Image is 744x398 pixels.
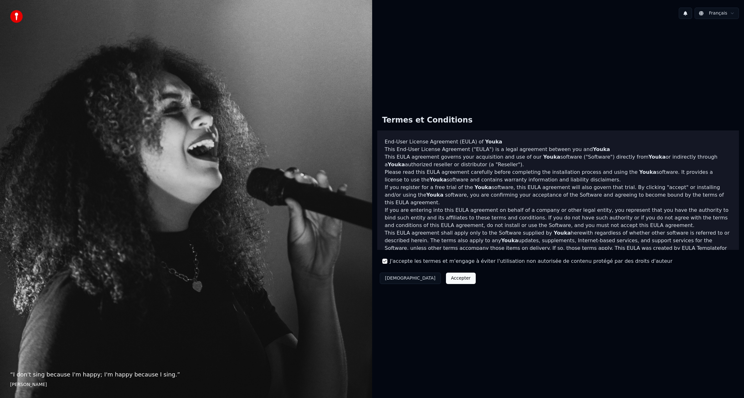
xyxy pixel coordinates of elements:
label: J'accepte les termes et m'engage à éviter l'utilisation non autorisée de contenu protégé par des ... [390,257,672,265]
span: Youka [501,237,518,243]
footer: [PERSON_NAME] [10,382,362,388]
button: [DEMOGRAPHIC_DATA] [380,273,441,284]
div: Termes et Conditions [377,110,478,130]
p: “ I don't sing because I'm happy; I'm happy because I sing. ” [10,370,362,379]
span: Youka [543,154,560,160]
p: If you register for a free trial of the software, this EULA agreement will also govern that trial... [385,184,732,206]
p: If you are entering into this EULA agreement on behalf of a company or other legal entity, you re... [385,206,732,229]
span: Youka [639,169,656,175]
span: Youka [429,177,447,183]
span: Youka [649,154,666,160]
a: EULA Template [682,245,720,251]
h3: End-User License Agreement (EULA) of [385,138,732,146]
p: This EULA agreement governs your acquisition and use of our software ("Software") directly from o... [385,153,732,168]
span: Youka [554,230,571,236]
span: Youka [474,184,492,190]
span: Youka [426,192,443,198]
span: Youka [388,161,405,167]
p: This EULA agreement shall apply only to the Software supplied by herewith regardless of whether o... [385,229,732,260]
button: Accepter [446,273,476,284]
span: Youka [485,139,502,145]
p: This End-User License Agreement ("EULA") is a legal agreement between you and [385,146,732,153]
span: Youka [593,146,610,152]
img: youka [10,10,23,23]
p: Please read this EULA agreement carefully before completing the installation process and using th... [385,168,732,184]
